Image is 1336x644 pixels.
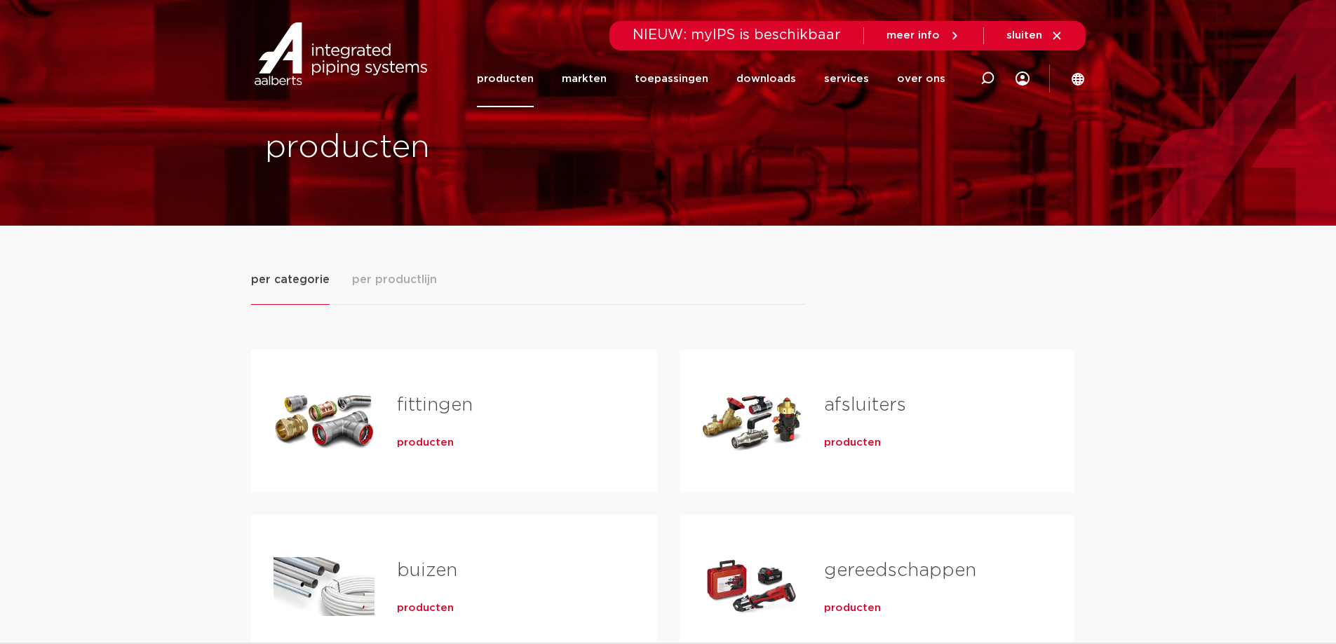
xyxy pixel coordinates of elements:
[1016,50,1030,107] div: my IPS
[1006,29,1063,42] a: sluiten
[352,271,437,288] span: per productlijn
[251,271,330,288] span: per categorie
[265,125,661,170] h1: producten
[897,50,945,107] a: over ons
[886,30,940,41] span: meer info
[824,50,869,107] a: services
[477,50,534,107] a: producten
[562,50,607,107] a: markten
[824,601,881,615] a: producten
[397,601,454,615] a: producten
[397,436,454,450] a: producten
[736,50,796,107] a: downloads
[477,50,945,107] nav: Menu
[886,29,961,42] a: meer info
[1006,30,1042,41] span: sluiten
[824,436,881,450] a: producten
[824,561,976,580] a: gereedschappen
[824,396,906,414] a: afsluiters
[633,28,841,42] span: NIEUW: myIPS is beschikbaar
[397,561,457,580] a: buizen
[397,396,473,414] a: fittingen
[635,50,708,107] a: toepassingen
